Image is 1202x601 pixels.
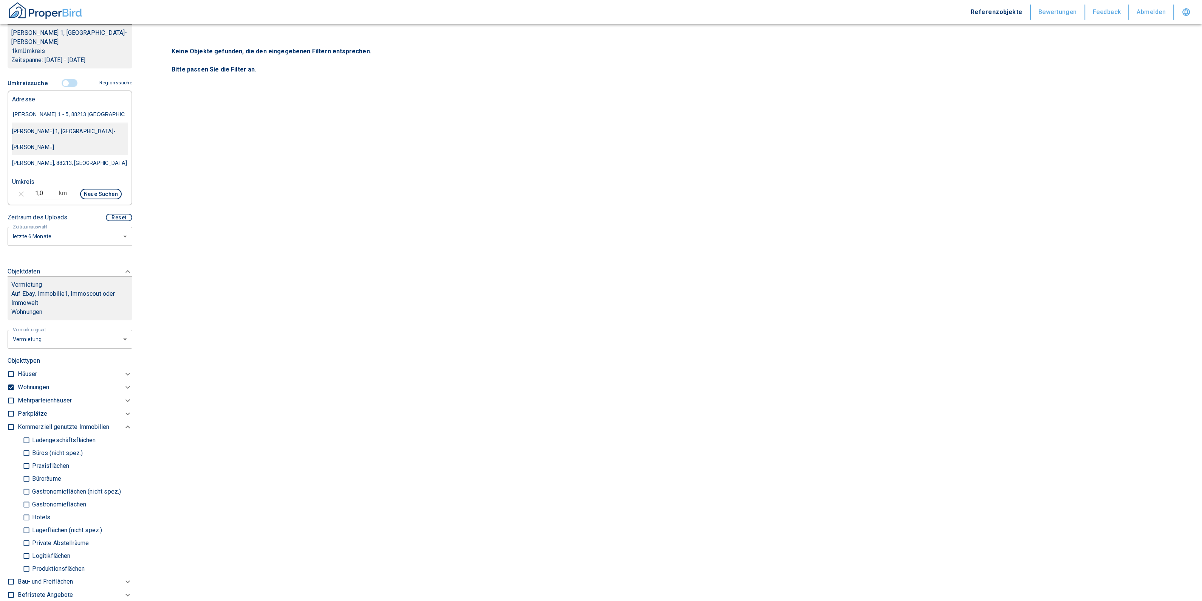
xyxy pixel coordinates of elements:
button: Reset [106,214,132,221]
div: [PERSON_NAME], 88213, [GEOGRAPHIC_DATA] [12,155,128,171]
p: Wohnungen [11,307,128,317]
div: letzte 6 Monate [8,329,132,349]
p: Auf Ebay, Immobilie1, Immoscout oder Immowelt [11,289,128,307]
div: Wohnungen [18,381,132,394]
p: Befristete Angebote [18,590,73,599]
button: Feedback [1085,5,1129,20]
p: Objekttypen [8,356,132,365]
div: [PERSON_NAME] 1, [GEOGRAPHIC_DATA]-[PERSON_NAME] [12,123,128,155]
p: Bau- und Freiflächen [18,577,73,586]
div: Ort und Zeitspanne[PERSON_NAME] 1, [GEOGRAPHIC_DATA]-[PERSON_NAME]1kmUmkreisZeitspanne: [DATE] - ... [8,8,132,76]
p: Vermietung [11,280,42,289]
p: Hotels [30,514,50,520]
p: Gastronomieflächen [30,502,86,508]
p: Zeitraum des Uploads [8,213,67,222]
button: Bewertungen [1031,5,1085,20]
p: Produktionsflächen [30,566,85,572]
p: Wohnungen [18,383,49,392]
button: Abmelden [1129,5,1174,20]
p: Lagerflächen (nicht spez.) [30,527,102,533]
p: Praxisflächen [30,463,69,469]
p: Häuser [18,370,37,379]
p: Büros (nicht spez.) [30,450,83,456]
p: Gastronomieflächen (nicht spez.) [30,489,121,495]
img: ProperBird Logo and Home Button [8,1,83,20]
p: Zeitspanne: [DATE] - [DATE] [11,56,128,65]
input: Adresse ändern [12,106,128,123]
p: 1 km Umkreis [11,47,128,56]
p: km [59,189,67,198]
div: Bau- und Freiflächen [18,575,132,589]
p: Umkreis [12,177,34,186]
div: letzte 6 Monate [8,226,132,246]
button: Neue Suchen [80,189,122,199]
div: Mehrparteienhäuser [18,394,132,407]
p: Mehrparteienhäuser [18,396,72,405]
p: Büroräume [30,476,61,482]
div: ObjektdatenVermietungAuf Ebay, Immobilie1, Immoscout oder ImmoweltWohnungen [8,259,132,328]
button: Umkreissuche [8,76,51,90]
p: Parkplätze [18,409,47,418]
div: Parkplätze [18,407,132,421]
p: Kommerziell genutzte Immobilien [18,422,109,432]
p: Adresse [12,95,35,104]
button: Referenzobjekte [963,5,1031,20]
p: Ladengeschäftsflächen [30,437,96,443]
div: Kommerziell genutzte Immobilien [18,421,132,434]
button: ProperBird Logo and Home Button [8,1,83,23]
p: Logitikflächen [30,553,70,559]
p: [PERSON_NAME] 1, [GEOGRAPHIC_DATA]-[PERSON_NAME] [11,28,128,47]
p: Objektdaten [8,267,40,276]
p: Keine Objekte gefunden, die den eingegebenen Filtern entsprechen. Bitte passen Sie die Filter an. [172,47,1170,74]
p: Private Abstellräume [30,540,89,546]
div: Häuser [18,368,132,381]
button: Regionssuche [96,76,132,90]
